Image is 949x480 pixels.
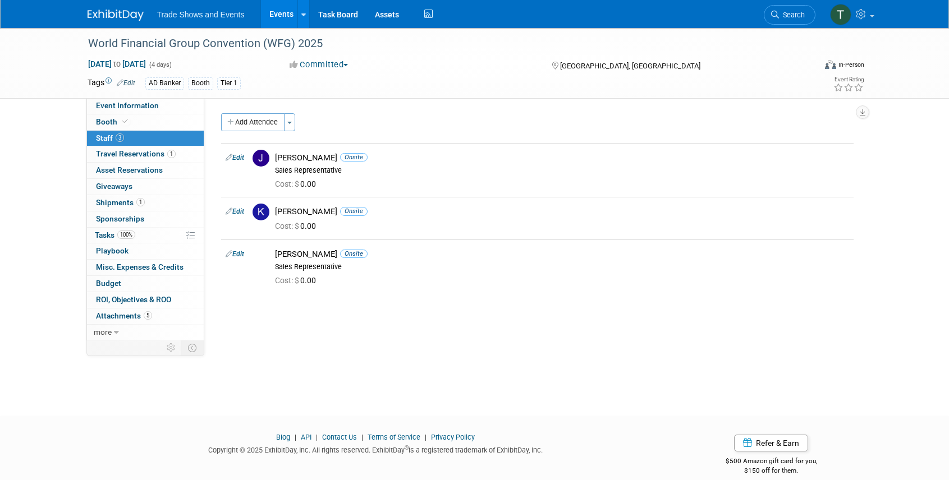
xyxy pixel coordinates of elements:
div: Sales Representative [275,262,849,271]
i: Booth reservation complete [122,118,128,124]
span: to [112,59,122,68]
img: K.jpg [253,204,269,220]
span: Travel Reservations [96,149,176,158]
div: $150 off for them. [681,466,862,476]
span: Playbook [96,246,129,255]
a: Sponsorships [87,211,204,227]
a: Booth [87,114,204,130]
span: Event Information [96,101,159,110]
td: Toggle Event Tabs [181,340,204,355]
div: World Financial Group Convention (WFG) 2025 [84,34,799,54]
span: Tasks [95,230,135,239]
div: Sales Representative [275,166,849,175]
a: Asset Reservations [87,163,204,178]
a: Blog [276,433,290,441]
a: ROI, Objectives & ROO [87,292,204,308]
div: In-Person [838,61,864,69]
sup: ® [405,445,409,451]
div: Event Format [749,58,865,75]
span: more [94,327,112,336]
a: Travel Reservations1 [87,146,204,162]
span: | [359,433,366,441]
span: Giveaways [96,182,132,191]
span: Cost: $ [275,179,300,188]
a: Misc. Expenses & Credits [87,260,204,275]
span: Asset Reservations [96,165,163,174]
a: API [301,433,311,441]
a: Search [764,5,815,25]
span: [GEOGRAPHIC_DATA], [GEOGRAPHIC_DATA] [560,62,700,70]
a: Edit [117,79,135,87]
div: AD Banker [145,77,184,89]
a: Tasks100% [87,228,204,243]
div: [PERSON_NAME] [275,249,849,260]
div: [PERSON_NAME] [275,153,849,163]
a: Staff3 [87,131,204,146]
a: Budget [87,276,204,292]
a: Shipments1 [87,195,204,211]
img: J.jpg [253,150,269,167]
span: Attachments [96,311,152,320]
span: 1 [136,198,145,206]
a: Contact Us [322,433,357,441]
a: more [87,325,204,340]
span: Staff [96,133,124,142]
div: Tier 1 [217,77,241,89]
span: Onsite [340,207,368,215]
img: Tiff Wagner [830,4,851,25]
span: Sponsorships [96,214,144,223]
a: Event Information [87,98,204,114]
span: | [313,433,320,441]
td: Tags [88,77,135,90]
a: Edit [226,154,244,161]
span: Trade Shows and Events [157,10,245,19]
img: ExhibitDay [88,10,144,21]
span: | [422,433,429,441]
span: (4 days) [148,61,172,68]
a: Edit [226,207,244,215]
a: Privacy Policy [431,433,475,441]
span: Booth [96,117,130,126]
span: Cost: $ [275,276,300,285]
button: Add Attendee [221,113,285,131]
div: Copyright © 2025 ExhibitDay, Inc. All rights reserved. ExhibitDay is a registered trademark of Ex... [88,442,664,455]
span: Shipments [96,198,145,207]
a: Attachments5 [87,308,204,324]
a: Terms of Service [368,433,420,441]
span: Cost: $ [275,221,300,230]
div: Booth [188,77,213,89]
span: 1 [167,150,176,158]
a: Giveaways [87,179,204,195]
span: Budget [96,279,121,288]
span: Search [779,11,805,19]
span: 0.00 [275,221,320,230]
button: Committed [286,59,352,71]
div: [PERSON_NAME] [275,206,849,217]
div: $500 Amazon gift card for you, [681,449,862,475]
span: | [292,433,299,441]
span: [DATE] [DATE] [88,59,146,69]
a: Edit [226,250,244,258]
a: Refer & Earn [734,435,808,451]
span: 5 [144,311,152,320]
span: 0.00 [275,179,320,188]
span: Onsite [340,153,368,161]
span: 3 [116,133,124,142]
span: Misc. Expenses & Credits [96,262,184,271]
img: Format-Inperson.png [825,60,836,69]
span: Onsite [340,250,368,258]
span: 100% [117,230,135,239]
a: Playbook [87,243,204,259]
span: ROI, Objectives & ROO [96,295,171,304]
td: Personalize Event Tab Strip [162,340,181,355]
div: Event Rating [833,77,864,82]
span: 0.00 [275,276,320,285]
